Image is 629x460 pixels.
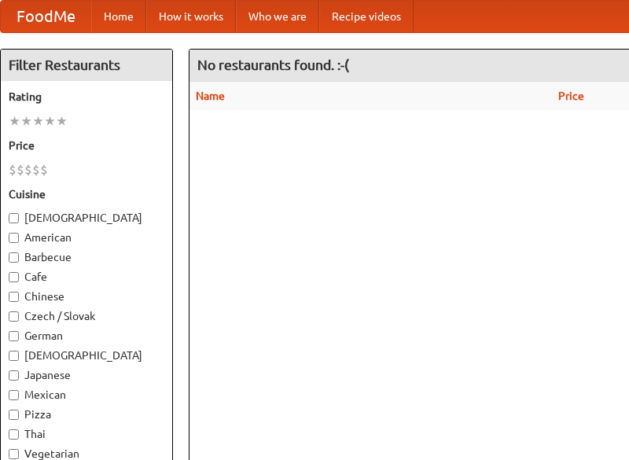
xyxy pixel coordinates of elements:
label: Thai [9,426,164,442]
li: ★ [56,112,68,130]
label: Japanese [9,367,164,383]
li: ★ [44,112,56,130]
input: Pizza [9,410,19,420]
label: Mexican [9,387,164,403]
a: Price [558,90,584,102]
input: Cafe [9,272,19,282]
label: German [9,328,164,344]
label: [DEMOGRAPHIC_DATA] [9,210,164,226]
label: American [9,230,164,245]
a: Recipe videos [319,1,414,32]
h5: Rating [9,89,164,105]
input: [DEMOGRAPHIC_DATA] [9,213,19,223]
a: Home [91,1,146,32]
label: Czech / Slovak [9,308,164,324]
input: Japanese [9,370,19,381]
a: How it works [146,1,236,32]
li: $ [24,161,32,178]
a: Name [196,90,225,102]
input: Czech / Slovak [9,311,19,322]
li: ★ [20,112,32,130]
input: Mexican [9,390,19,400]
input: Chinese [9,292,19,302]
label: Barbecue [9,249,164,265]
label: Cafe [9,269,164,285]
li: $ [17,161,24,178]
ng-pluralize: No restaurants found. :-( [197,57,349,72]
li: ★ [32,112,44,130]
input: Thai [9,429,19,440]
a: FoodMe [1,1,91,32]
li: $ [32,161,40,178]
input: Vegetarian [9,449,19,459]
h5: Price [9,138,164,153]
label: Pizza [9,407,164,422]
label: [DEMOGRAPHIC_DATA] [9,348,164,363]
a: Who we are [236,1,319,32]
li: ★ [9,112,20,130]
input: German [9,331,19,341]
li: $ [9,161,17,178]
h5: Cuisine [9,186,164,202]
h4: Filter Restaurants [1,50,172,81]
input: Barbecue [9,252,19,263]
label: Chinese [9,289,164,304]
input: [DEMOGRAPHIC_DATA] [9,351,19,361]
li: $ [40,161,48,178]
input: American [9,233,19,243]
